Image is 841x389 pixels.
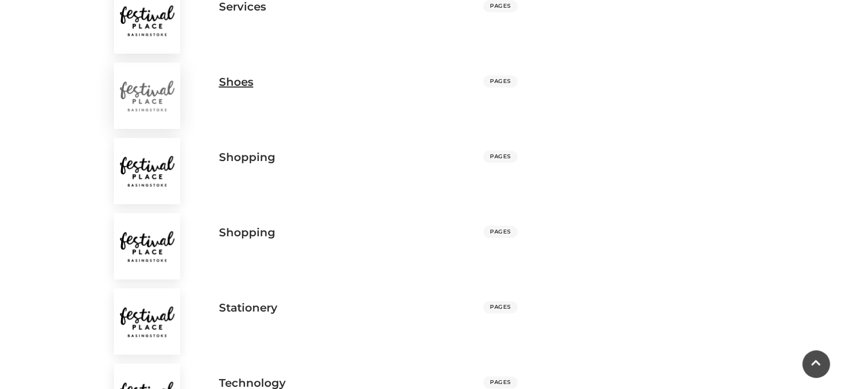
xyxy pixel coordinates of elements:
[114,288,180,355] img: stationery
[219,75,253,89] h3: Shoes
[114,63,180,129] img: shoes
[483,226,518,238] span: PAGES
[106,54,526,129] a: shoes Shoes PAGES
[483,151,518,163] span: PAGES
[106,204,526,279] a: shopping Shopping PAGES
[219,301,278,314] h3: Stationery
[106,129,526,204] a: shopping Shopping PAGES
[483,376,518,388] span: PAGES
[114,138,180,204] img: shopping
[483,301,518,313] span: PAGES
[219,226,276,239] h3: Shopping
[219,151,276,164] h3: Shopping
[114,213,180,279] img: shopping
[106,279,526,355] a: stationery Stationery PAGES
[483,75,518,87] span: PAGES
